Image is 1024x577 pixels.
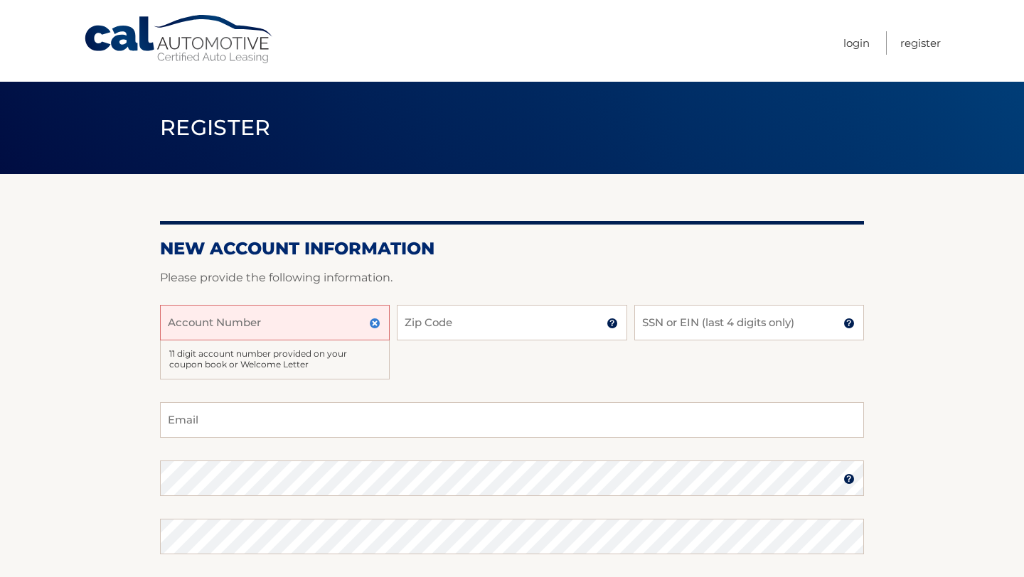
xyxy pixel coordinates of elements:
input: Email [160,402,864,438]
span: Register [160,114,271,141]
input: Account Number [160,305,390,340]
a: Register [900,31,941,55]
h2: New Account Information [160,238,864,259]
img: tooltip.svg [843,473,855,485]
input: SSN or EIN (last 4 digits only) [634,305,864,340]
p: Please provide the following information. [160,268,864,288]
a: Login [843,31,870,55]
img: tooltip.svg [607,318,618,329]
input: Zip Code [397,305,626,340]
img: close.svg [369,318,380,329]
div: 11 digit account number provided on your coupon book or Welcome Letter [160,340,390,379]
img: tooltip.svg [843,318,855,329]
a: Cal Automotive [83,14,275,65]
